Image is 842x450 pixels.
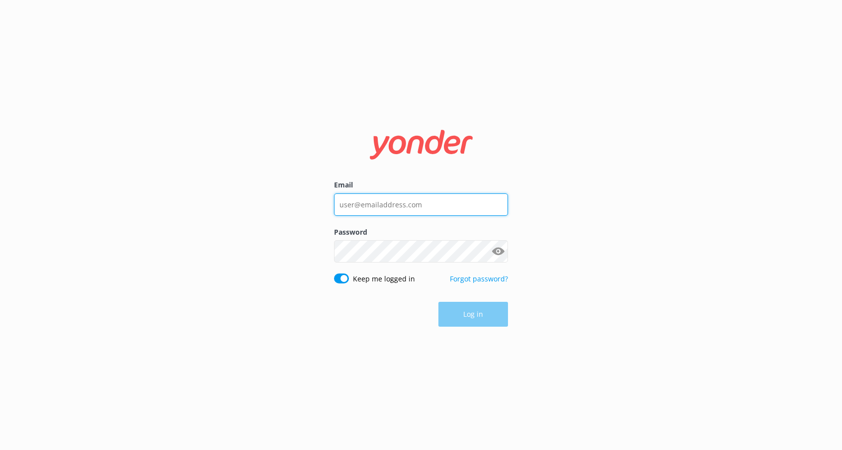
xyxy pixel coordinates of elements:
[488,242,508,262] button: Show password
[450,274,508,283] a: Forgot password?
[334,180,508,190] label: Email
[334,193,508,216] input: user@emailaddress.com
[334,227,508,238] label: Password
[353,273,415,284] label: Keep me logged in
